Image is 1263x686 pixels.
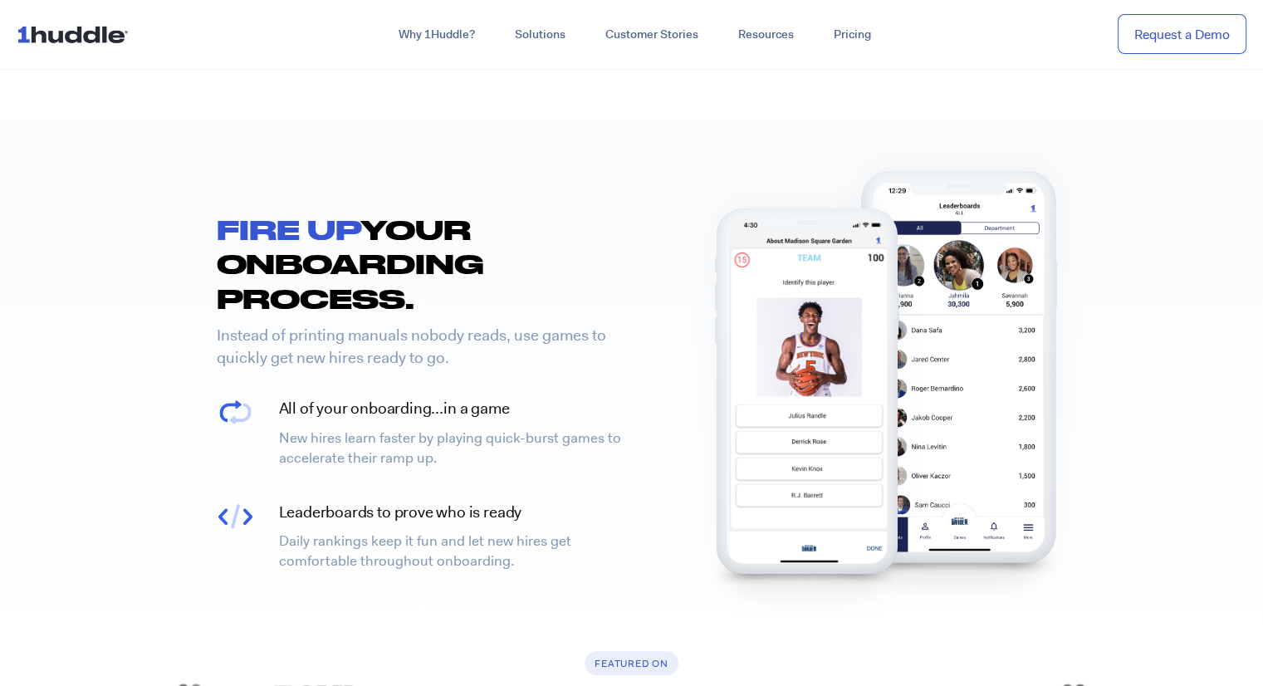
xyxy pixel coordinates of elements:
p: Daily rankings keep it fun and let new hires get comfortable throughout onboarding. [279,532,624,571]
a: Pricing [814,20,891,50]
h2: YOUR ONBOARDING PROCESS. [217,213,632,317]
h4: All of your onboarding…in a game [279,398,624,420]
p: New hires learn faster by playing quick-burst games to accelerate their ramp up. [279,429,624,468]
a: Resources [718,20,814,50]
img: ... [17,18,135,50]
a: Why 1Huddle? [379,20,495,50]
a: Customer Stories [585,20,718,50]
h6: Featured On [585,651,678,675]
h4: Leaderboards to prove who is ready [279,502,624,524]
p: Instead of printing manuals nobody reads, use games to quickly get new hires ready to go. [217,325,619,369]
a: Solutions [495,20,585,50]
a: Request a Demo [1118,14,1246,55]
span: FIRE UP [217,213,360,245]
